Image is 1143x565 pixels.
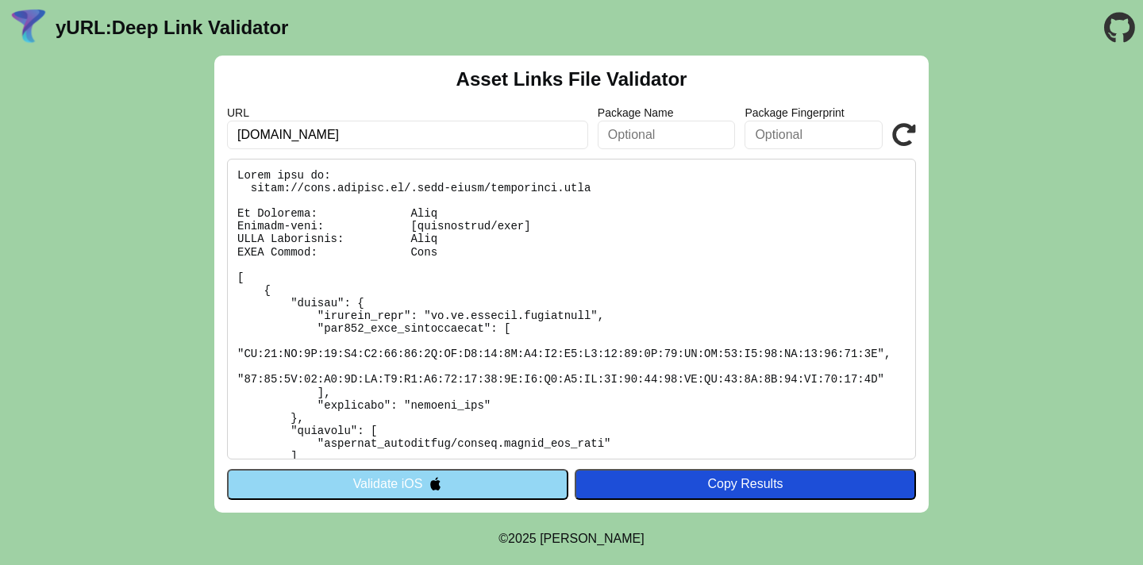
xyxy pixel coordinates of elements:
input: Optional [598,121,736,149]
label: Package Name [598,106,736,119]
label: URL [227,106,588,119]
button: Validate iOS [227,469,568,499]
h2: Asset Links File Validator [456,68,687,90]
span: 2025 [508,532,537,545]
footer: © [498,513,644,565]
img: yURL Logo [8,7,49,48]
input: Optional [745,121,883,149]
button: Copy Results [575,469,916,499]
label: Package Fingerprint [745,106,883,119]
img: appleIcon.svg [429,477,442,490]
a: yURL:Deep Link Validator [56,17,288,39]
a: Michael Ibragimchayev's Personal Site [540,532,645,545]
input: Required [227,121,588,149]
pre: Lorem ipsu do: sitam://cons.adipisc.el/.sedd-eiusm/temporinci.utla Et Dolorema: Aliq Enimadm-veni... [227,159,916,459]
div: Copy Results [583,477,908,491]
